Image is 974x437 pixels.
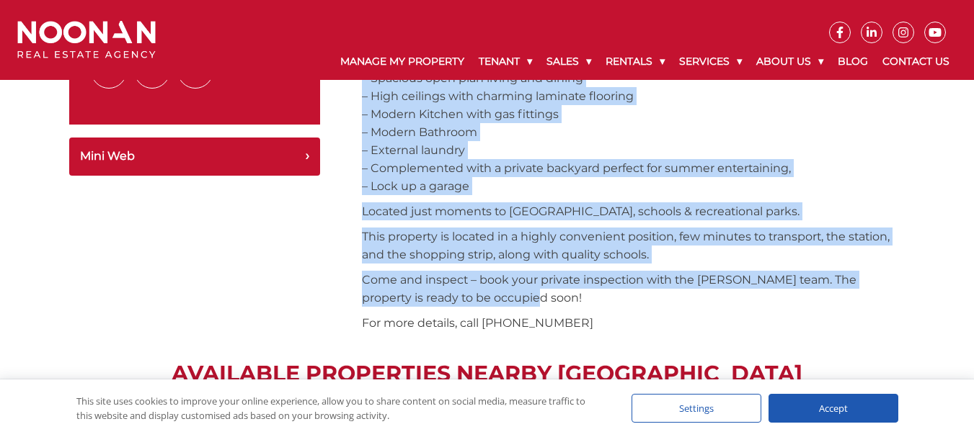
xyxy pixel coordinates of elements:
p: – Three spacious bedrooms – 2 bedrooms with built-ins – Spacious open plan living and dining – Hi... [362,33,906,195]
a: About Us [749,43,831,80]
a: Rentals [598,43,672,80]
p: Located just moments to [GEOGRAPHIC_DATA], schools & recreational parks. [362,202,906,220]
img: Noonan Real Estate Agency [17,21,156,59]
a: Sales [539,43,598,80]
div: This site uses cookies to improve your online experience, allow you to share content on social me... [76,394,603,423]
div: Settings [632,394,761,423]
a: Services [672,43,749,80]
div: Accept [769,394,898,423]
a: Blog [831,43,875,80]
p: This property is located in a highly convenient position, few minutes to transport, the station, ... [362,227,906,263]
p: Come and inspect – book your private inspection with the [PERSON_NAME] team. The property is read... [362,271,906,307]
button: Mini Web [69,138,320,176]
a: Manage My Property [333,43,471,80]
a: Tenant [471,43,539,80]
p: For more details, call [PHONE_NUMBER] [362,314,906,332]
a: Contact Us [875,43,957,80]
